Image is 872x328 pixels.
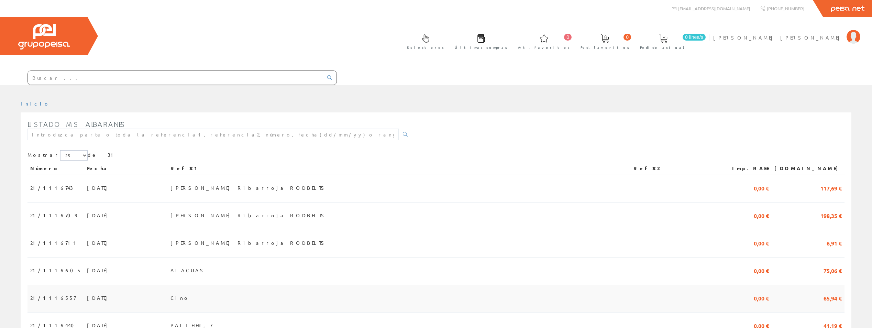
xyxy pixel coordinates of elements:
[581,44,629,51] span: Ped. favoritos
[168,162,631,175] th: Ref #1
[170,182,327,194] span: [PERSON_NAME] Ribarroja RODBELTS
[754,209,769,221] span: 0,00 €
[27,162,84,175] th: Número
[772,162,845,175] th: [DOMAIN_NAME]
[754,182,769,194] span: 0,00 €
[84,162,168,175] th: Fecha
[28,71,323,85] input: Buscar ...
[720,162,772,175] th: Imp.RAEE
[87,237,111,249] span: [DATE]
[518,44,570,51] span: Art. favoritos
[754,292,769,304] span: 0,00 €
[713,29,860,35] a: [PERSON_NAME] [PERSON_NAME]
[713,34,843,41] span: [PERSON_NAME] [PERSON_NAME]
[824,292,842,304] span: 65,94 €
[170,264,206,276] span: ALACUAS
[623,34,631,41] span: 0
[21,100,50,107] a: Inicio
[767,6,804,11] span: [PHONE_NUMBER]
[407,44,444,51] span: Selectores
[87,264,111,276] span: [DATE]
[30,264,81,276] span: 21/1116605
[455,44,507,51] span: Últimas compras
[448,29,511,54] a: Últimas compras
[27,120,125,128] span: Listado mis albaranes
[564,34,572,41] span: 0
[30,182,73,194] span: 21/1116743
[631,162,720,175] th: Ref #2
[27,150,845,162] div: de 31
[27,150,88,161] label: Mostrar
[678,6,750,11] span: [EMAIL_ADDRESS][DOMAIN_NAME]
[87,182,111,194] span: [DATE]
[640,44,687,51] span: Pedido actual
[820,182,842,194] span: 117,69 €
[60,150,88,161] select: Mostrar
[87,292,111,304] span: [DATE]
[87,209,111,221] span: [DATE]
[30,237,79,249] span: 21/1116711
[754,237,769,249] span: 0,00 €
[400,29,448,54] a: Selectores
[683,34,706,41] span: 0 línea/s
[170,237,327,249] span: [PERSON_NAME] Ribarroja RODBELTS
[170,292,189,304] span: Cino
[754,264,769,276] span: 0,00 €
[820,209,842,221] span: 198,35 €
[824,264,842,276] span: 75,06 €
[30,209,77,221] span: 21/1116709
[170,209,327,221] span: [PERSON_NAME] Ribarroja RODBELTS
[30,292,76,304] span: 21/1116557
[27,129,399,140] input: Introduzca parte o toda la referencia1, referencia2, número, fecha(dd/mm/yy) o rango de fechas(dd...
[827,237,842,249] span: 6,91 €
[18,24,70,50] img: Grupo Peisa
